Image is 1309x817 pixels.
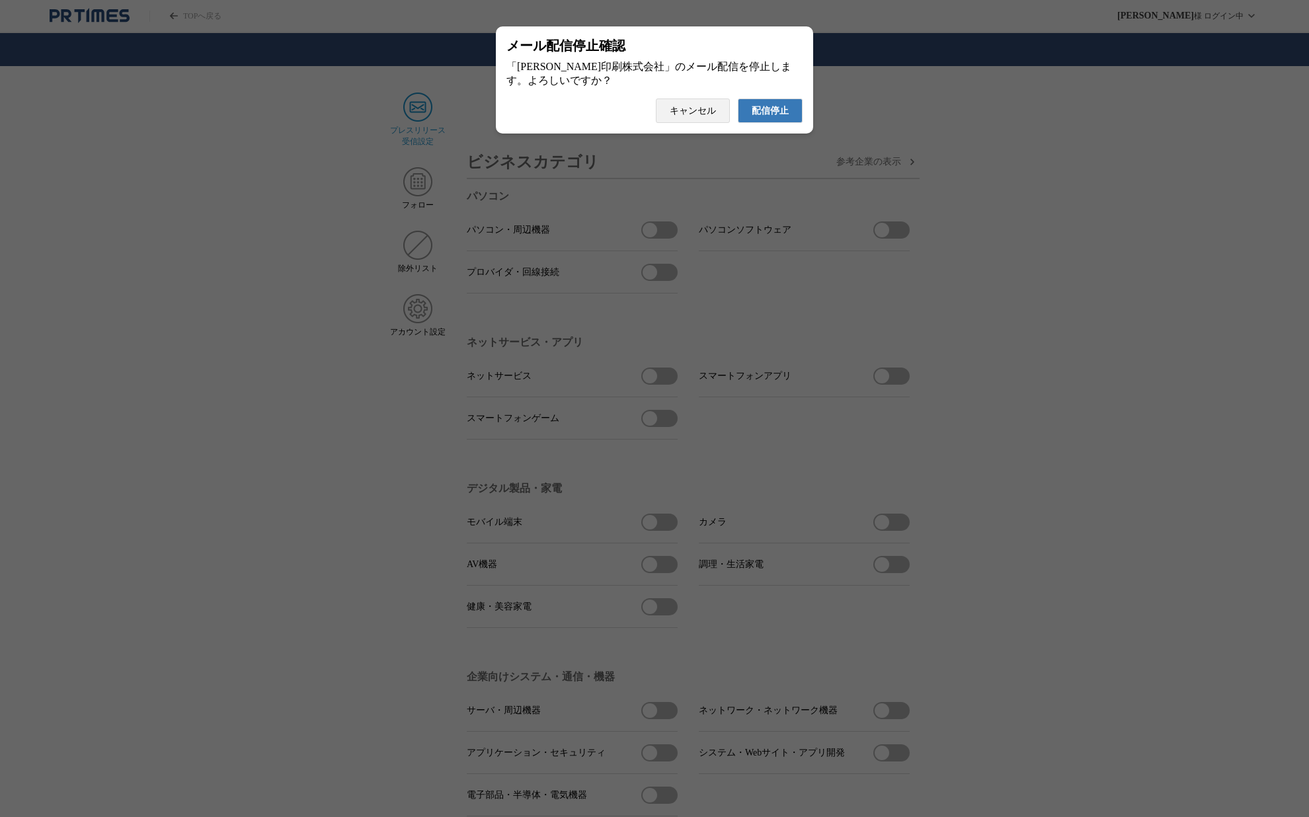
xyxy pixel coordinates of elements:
span: メール配信停止確認 [506,37,625,55]
button: 配信停止 [738,98,803,123]
span: 配信停止 [752,105,789,117]
button: キャンセル [656,98,730,123]
span: キャンセル [670,105,716,117]
div: 「[PERSON_NAME]印刷株式会社」のメール配信を停止します。よろしいですか？ [506,60,803,88]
